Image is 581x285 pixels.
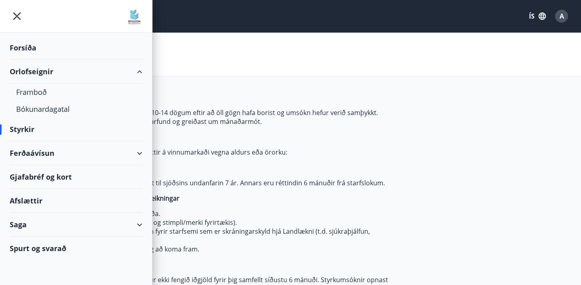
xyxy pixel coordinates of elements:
li: Nafn þjónustuveitanda þarf að koma fram fyrir starfsemi sem er skráningarskyld hjá Landlækni (t.d... [26,227,391,245]
li: Greiddir 10-14 dögum eftir að öll gögn hafa borist og umsókn hefur verið samþykkt. [26,108,391,117]
p: Réttur þinn til styrkja varðveitist eftir að þú hættir á vinnumarkaði vegna aldurs eða örorku: [10,148,391,157]
div: Afslættir [10,189,142,213]
p: Þetta á við um virka félagsmenn sem hafa greitt til sjóðsins undanfarin 7 ár. Annars eru réttindi... [10,178,391,187]
li: Þurfa að vera fullgildar (með dagsetningu og stimpli/merki fyrirtækis). [26,218,391,227]
li: Kvittanir mega ekki vera eldri en 12 mánaða. [26,209,391,218]
div: Framboð [16,84,136,101]
img: union_logo [126,9,142,25]
div: Forsíða [10,36,142,60]
div: Bókunardagatal [16,101,136,117]
div: Styrkir [10,117,142,141]
button: ÍS [525,9,550,23]
button: menu [10,9,24,23]
li: Nafn og kennitala félagsmanns þarf einnig að koma fram. [26,245,391,254]
li: 3 ár [26,163,391,172]
div: Spurt og svarað [10,237,142,260]
button: A [552,6,571,26]
div: Ferðaávísun [10,141,142,165]
div: Orlofseignir [10,60,142,84]
li: Fara ávallt fyrir stjórnarfund og greiðast um mánaðarmót. [26,117,391,126]
div: Saga [10,213,142,237]
div: Gjafabréf og kort [10,165,142,189]
span: A [560,12,564,21]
